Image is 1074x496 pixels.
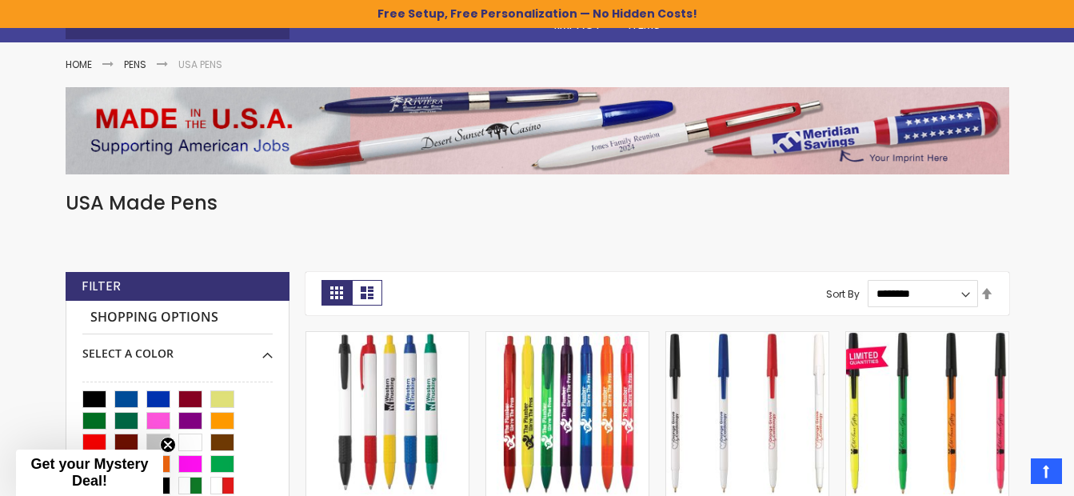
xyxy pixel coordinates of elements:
a: Pens [124,58,146,71]
img: USA Pens [66,87,1009,174]
img: Monarch-T Translucent Wide Click Ballpoint Pen [486,332,649,494]
a: Home [66,58,92,71]
a: Monarch-G Grip Wide Click Ballpoint Pen - White Body [306,331,469,345]
img: Promotional Neon Twister Stick Plastic Ballpoint Pen [846,332,1008,494]
strong: USA Pens [178,58,222,71]
strong: Filter [82,278,121,295]
label: Sort By [826,286,860,300]
div: Get your Mystery Deal!Close teaser [16,450,163,496]
img: Monarch-G Grip Wide Click Ballpoint Pen - White Body [306,332,469,494]
strong: Shopping Options [82,301,273,335]
a: Promotional Twister Stick Plastic Ballpoint Pen [666,331,828,345]
div: Select A Color [82,334,273,362]
button: Close teaser [160,437,176,453]
img: Promotional Twister Stick Plastic Ballpoint Pen [666,332,828,494]
a: Promotional Neon Twister Stick Plastic Ballpoint Pen [846,331,1008,345]
a: Monarch-T Translucent Wide Click Ballpoint Pen [486,331,649,345]
span: Get your Mystery Deal! [30,456,148,489]
strong: Grid [321,280,352,306]
h1: USA Made Pens [66,190,1009,216]
a: Top [1031,458,1062,484]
